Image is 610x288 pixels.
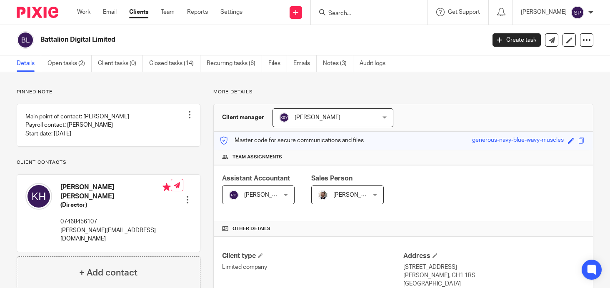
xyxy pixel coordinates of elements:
a: Work [77,8,90,16]
a: Team [161,8,175,16]
a: Recurring tasks (6) [207,55,262,72]
a: Notes (3) [323,55,353,72]
a: Create task [492,33,541,47]
div: generous-navy-blue-wavy-muscles [472,136,564,145]
h4: Client type [222,252,403,260]
span: Assistant Accountant [222,175,290,182]
a: Audit logs [360,55,392,72]
span: [PERSON_NAME] [295,115,340,120]
h4: Address [403,252,585,260]
p: [PERSON_NAME][EMAIL_ADDRESS][DOMAIN_NAME] [60,226,171,243]
img: svg%3E [17,31,34,49]
a: Client tasks (0) [98,55,143,72]
p: 07468456107 [60,218,171,226]
img: svg%3E [571,6,584,19]
p: [GEOGRAPHIC_DATA] [403,280,585,288]
a: Clients [129,8,148,16]
img: svg%3E [279,113,289,123]
span: Other details [232,225,270,232]
span: Sales Person [311,175,352,182]
a: Settings [220,8,242,16]
img: Matt%20Circle.png [318,190,328,200]
img: svg%3E [25,183,52,210]
span: Team assignments [232,154,282,160]
a: Open tasks (2) [47,55,92,72]
a: Files [268,55,287,72]
p: [STREET_ADDRESS] [403,263,585,271]
h4: [PERSON_NAME] [PERSON_NAME] [60,183,171,201]
img: svg%3E [229,190,239,200]
a: Details [17,55,41,72]
span: [PERSON_NAME] [244,192,290,198]
a: Reports [187,8,208,16]
h5: (Director) [60,201,171,209]
a: Email [103,8,117,16]
h2: Battalion Digital Limited [40,35,392,44]
span: Get Support [448,9,480,15]
p: Client contacts [17,159,200,166]
span: [PERSON_NAME] [333,192,379,198]
input: Search [327,10,402,18]
p: More details [213,89,593,95]
p: Pinned note [17,89,200,95]
a: Closed tasks (14) [149,55,200,72]
img: Pixie [17,7,58,18]
p: Limited company [222,263,403,271]
p: [PERSON_NAME], CH1 1RS [403,271,585,280]
h4: + Add contact [79,266,137,279]
h3: Client manager [222,113,264,122]
i: Primary [162,183,171,191]
p: Master code for secure communications and files [220,136,364,145]
a: Emails [293,55,317,72]
p: [PERSON_NAME] [521,8,567,16]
